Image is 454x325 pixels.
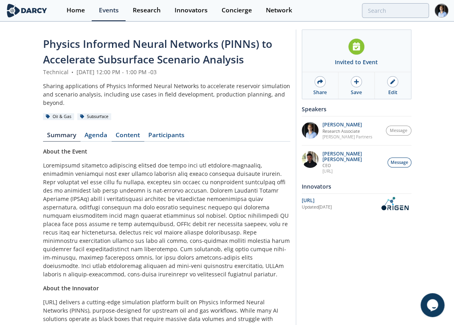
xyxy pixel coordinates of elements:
img: 1EXUV5ipS3aUf9wnAL7U [302,122,318,139]
a: Summary [43,132,81,142]
div: Events [99,7,119,14]
p: CEO [322,163,383,168]
div: Network [266,7,292,14]
div: Home [67,7,85,14]
div: Invited to Event [335,58,378,66]
div: Edit [388,89,397,96]
div: Technical [DATE] 12:00 PM - 1:00 PM -03 [43,68,290,76]
img: logo-wide.svg [6,4,48,18]
div: [URL] [302,197,378,204]
input: Advanced Search [362,3,429,18]
div: Sharing applications of Physics Informed Neural Networks to accelerate reservoir simulation and s... [43,82,290,107]
img: OriGen.AI [378,197,411,211]
p: Research Associate [322,128,372,134]
p: Loremipsumd sitametco adipiscing elitsed doe tempo inci utl etdolore-magnaaliq, enimadmin veniamq... [43,161,290,278]
span: Message [390,128,407,134]
span: Physics Informed Neural Networks (PINNs) to Accelerate Subsurface Scenario Analysis [43,37,272,67]
div: Oil & Gas [43,113,75,120]
strong: About the Innovator [43,284,99,292]
p: [PERSON_NAME] Partners [322,134,372,140]
div: Research [133,7,161,14]
img: 20112e9a-1f67-404a-878c-a26f1c79f5da [302,151,318,168]
p: [PERSON_NAME] [322,122,372,128]
button: Message [387,158,411,167]
a: Agenda [81,132,112,142]
div: Speakers [302,102,411,116]
iframe: chat widget [421,293,446,317]
a: Content [112,132,144,142]
a: [URL] Updated[DATE] OriGen.AI [302,197,411,211]
strong: About the Event [43,148,87,155]
div: Updated [DATE] [302,204,378,211]
div: Subsurface [77,113,112,120]
p: [PERSON_NAME] [PERSON_NAME] [322,151,383,162]
div: Innovators [302,179,411,193]
a: Edit [375,72,411,99]
div: Save [351,89,362,96]
button: Message [386,126,411,136]
div: Concierge [222,7,252,14]
img: Profile [434,4,448,18]
span: • [70,68,75,76]
p: [URL] [322,168,383,174]
span: Message [391,160,408,166]
a: Participants [144,132,189,142]
div: Share [313,89,327,96]
div: Innovators [175,7,208,14]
